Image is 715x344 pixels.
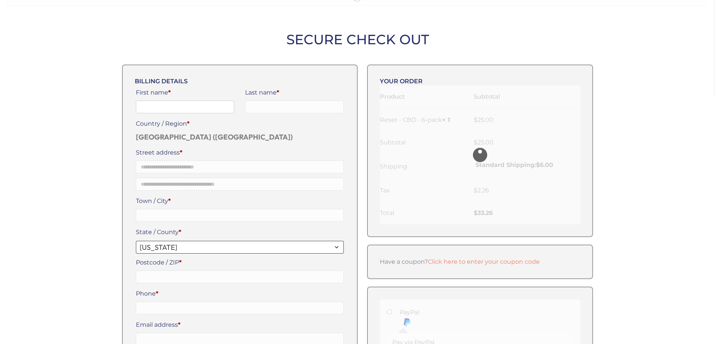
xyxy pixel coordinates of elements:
span: Minnesota [136,239,181,255]
label: Last name [245,87,344,99]
p: SECURE CHECK OUT [122,29,593,50]
a: Click here to enter your coupon code [428,258,540,265]
label: Street address [136,147,344,159]
h3: Billing Details [135,77,345,86]
label: Phone [136,288,344,300]
h3: Your order [380,77,581,86]
div: Have a coupon? [380,257,581,266]
span: State / County [136,241,344,254]
label: Email address [136,319,344,331]
label: First name [136,87,235,99]
label: State / County [136,226,344,238]
label: Postcode / ZIP [136,257,344,269]
label: Town / City [136,195,344,207]
label: Country / Region [136,118,344,130]
strong: [GEOGRAPHIC_DATA] ([GEOGRAPHIC_DATA]) [136,132,293,141]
